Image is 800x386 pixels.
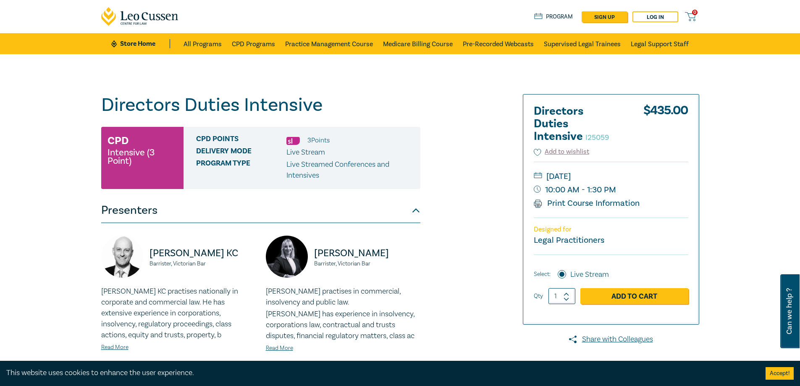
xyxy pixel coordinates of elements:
a: Store Home [111,39,170,48]
a: Legal Support Staff [631,33,689,54]
small: 10:00 AM - 1:30 PM [534,183,688,197]
h1: Directors Duties Intensive [101,94,420,116]
img: https://s3.ap-southeast-2.amazonaws.com/leo-cussen-store-production-content/Contacts/Panagiota%20... [266,236,308,278]
label: Qty [534,291,543,301]
a: Read More [266,344,293,352]
button: Accept cookies [766,367,794,380]
a: Share with Colleagues [523,334,699,345]
span: Live Stream [286,147,325,157]
p: [PERSON_NAME] has experience in insolvency, corporations law, contractual and trusts disputes, fi... [266,309,420,341]
p: [PERSON_NAME] KC practises nationally in corporate and commercial law. He has extensive experienc... [101,286,256,341]
a: Log in [632,11,678,22]
span: Delivery Mode [196,147,286,158]
button: Presenters [101,198,420,223]
small: I25059 [585,133,609,142]
span: Can we help ? [785,279,793,343]
small: [DATE] [534,170,688,183]
li: 3 Point s [307,135,330,146]
p: Live Streamed Conferences and Intensives [286,159,414,181]
img: Substantive Law [286,137,300,145]
input: 1 [548,288,575,304]
p: [PERSON_NAME] KC [150,247,256,260]
a: CPD Programs [232,33,275,54]
a: Print Course Information [534,198,640,209]
div: This website uses cookies to enhance the user experience. [6,368,753,378]
h3: CPD [108,133,129,148]
span: Program type [196,159,286,181]
a: sign up [582,11,627,22]
h2: Directors Duties Intensive [534,105,626,143]
a: Medicare Billing Course [383,33,453,54]
small: Barrister, Victorian Bar [314,261,420,267]
p: [PERSON_NAME] [314,247,420,260]
p: Designed for [534,226,688,234]
span: 0 [692,10,698,15]
span: CPD Points [196,135,286,146]
a: Read More [101,344,129,351]
small: Barrister, Victorian Bar [150,261,256,267]
a: All Programs [184,33,222,54]
a: Supervised Legal Trainees [544,33,621,54]
a: Add to Cart [580,288,688,304]
label: Live Stream [570,269,609,280]
p: [PERSON_NAME] practises in commercial, insolvency and public law. [266,286,420,308]
a: Program [534,12,573,21]
div: $ 435.00 [643,105,688,147]
span: Select: [534,270,551,279]
button: Add to wishlist [534,147,590,157]
a: Pre-Recorded Webcasts [463,33,534,54]
small: Legal Practitioners [534,235,604,246]
img: https://s3.ap-southeast-2.amazonaws.com/leo-cussen-store-production-content/Contacts/Oren%20Bigos... [101,236,143,278]
a: Practice Management Course [285,33,373,54]
small: Intensive (3 Point) [108,148,177,165]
